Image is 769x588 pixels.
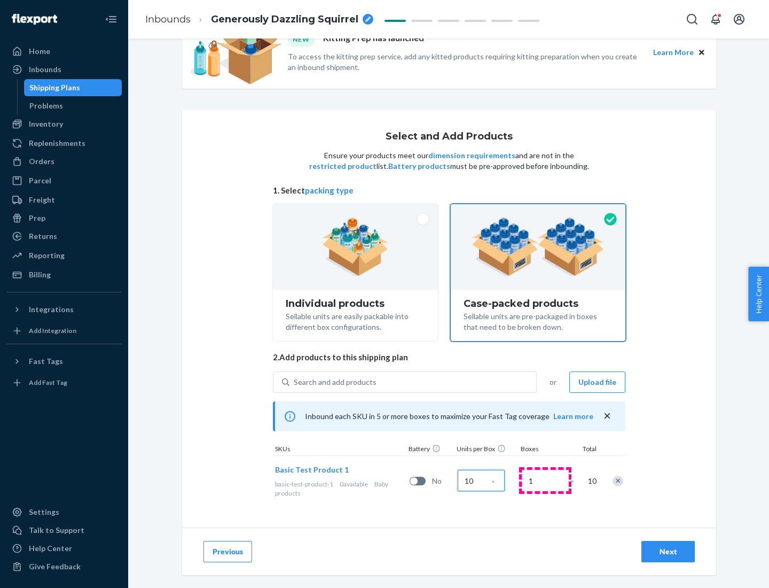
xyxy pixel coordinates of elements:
[12,14,57,25] img: Flexport logo
[308,150,590,172] p: Ensure your products meet our and are not in the list. must be pre-approved before inbounding.
[6,322,122,339] a: Add Integration
[6,247,122,264] a: Reporting
[29,543,72,554] div: Help Center
[288,32,315,47] div: NEW
[29,561,81,572] div: Give Feedback
[6,301,122,318] button: Integrations
[29,195,55,205] div: Freight
[29,138,85,149] div: Replenishments
[100,9,122,30] button: Close Navigation
[29,304,74,315] div: Integrations
[29,119,63,129] div: Inventory
[586,476,597,486] span: 10
[464,298,613,309] div: Case-packed products
[29,64,61,75] div: Inbounds
[24,79,122,96] a: Shipping Plans
[211,13,358,27] span: Generously Dazzling Squirrel
[322,218,389,276] img: individual-pack.facf35554cb0f1810c75b2bd6df2d64e.png
[29,231,57,242] div: Returns
[29,46,50,57] div: Home
[553,411,593,422] button: Learn more
[6,522,122,539] a: Talk to Support
[24,97,122,114] a: Problems
[275,479,405,498] div: Baby products
[522,470,569,491] input: Number of boxes
[386,131,513,142] h1: Select and Add Products
[570,476,580,486] span: =
[275,465,349,474] span: Basic Test Product 1
[696,47,708,58] button: Close
[728,9,750,30] button: Open account menu
[29,100,63,111] div: Problems
[6,43,122,60] a: Home
[6,540,122,557] a: Help Center
[286,309,425,332] div: Sellable units are easily packable into different box configurations.
[519,444,572,455] div: Boxes
[388,161,450,172] button: Battery products
[29,269,51,280] div: Billing
[29,356,63,367] div: Fast Tags
[288,51,644,73] p: To access the kitting prep service, add any kitted products requiring kitting preparation when yo...
[6,61,122,78] a: Inbounds
[29,507,59,517] div: Settings
[458,470,505,491] input: Case Quantity
[464,309,613,332] div: Sellable units are pre-packaged in boxes that need to be broken down.
[550,377,556,388] span: or
[641,541,695,562] button: Next
[294,377,376,388] div: Search and add products
[613,476,623,486] div: Remove Item
[275,465,349,475] button: Basic Test Product 1
[29,175,51,186] div: Parcel
[428,150,515,161] button: dimension requirements
[275,480,333,488] span: basic-test-product-1
[6,228,122,245] a: Returns
[29,250,65,261] div: Reporting
[6,504,122,521] a: Settings
[29,156,54,167] div: Orders
[309,161,376,172] button: restricted product
[6,353,122,370] button: Fast Tags
[29,82,80,93] div: Shipping Plans
[273,185,625,196] span: 1. Select
[432,476,453,486] span: No
[6,135,122,152] a: Replenishments
[29,525,84,536] div: Talk to Support
[653,47,694,58] button: Learn More
[6,558,122,575] button: Give Feedback
[273,352,625,363] span: 2. Add products to this shipping plan
[6,374,122,391] a: Add Fast Tag
[650,546,686,557] div: Next
[6,153,122,170] a: Orders
[6,191,122,208] a: Freight
[406,444,454,455] div: Battery
[705,9,726,30] button: Open notifications
[602,411,613,422] button: close
[323,32,424,47] p: Kitting Prep has launched
[569,372,625,393] button: Upload file
[29,326,76,335] div: Add Integration
[6,210,122,227] a: Prep
[305,185,354,196] button: packing type
[286,298,425,309] div: Individual products
[29,213,45,223] div: Prep
[273,444,406,455] div: SKUs
[29,378,67,387] div: Add Fast Tag
[572,444,599,455] div: Total
[6,266,122,283] a: Billing
[454,444,519,455] div: Units per Box
[340,480,368,488] span: 0 available
[472,218,605,276] img: case-pack.59cecea509d18c883b923b81aeac6d0b.png
[748,267,769,321] button: Help Center
[6,115,122,133] a: Inventory
[137,4,382,35] ol: breadcrumbs
[273,401,625,431] div: Inbound each SKU in 5 or more boxes to maximize your Fast Tag coverage
[681,9,703,30] button: Open Search Box
[6,172,122,189] a: Parcel
[145,13,191,25] a: Inbounds
[203,541,252,562] button: Previous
